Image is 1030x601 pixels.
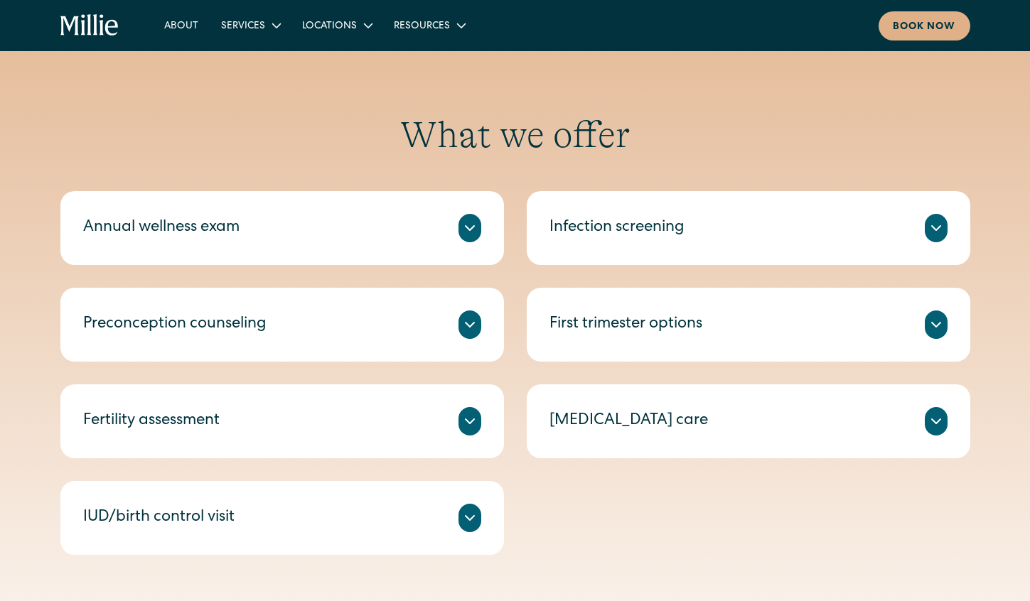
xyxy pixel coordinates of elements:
div: [MEDICAL_DATA] care [549,410,708,433]
div: Book now [893,20,956,35]
div: Locations [291,13,382,37]
a: About [153,13,210,37]
a: home [60,14,119,37]
div: Services [221,19,265,34]
div: Fertility assessment [83,410,220,433]
div: Preconception counseling [83,313,267,337]
div: IUD/birth control visit [83,507,235,530]
div: Services [210,13,291,37]
div: First trimester options [549,313,702,337]
div: Infection screening [549,217,685,240]
div: Resources [382,13,476,37]
div: Resources [394,19,450,34]
h2: What we offer [60,113,970,157]
div: Locations [302,19,357,34]
div: Annual wellness exam [83,217,240,240]
a: Book now [879,11,970,40]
